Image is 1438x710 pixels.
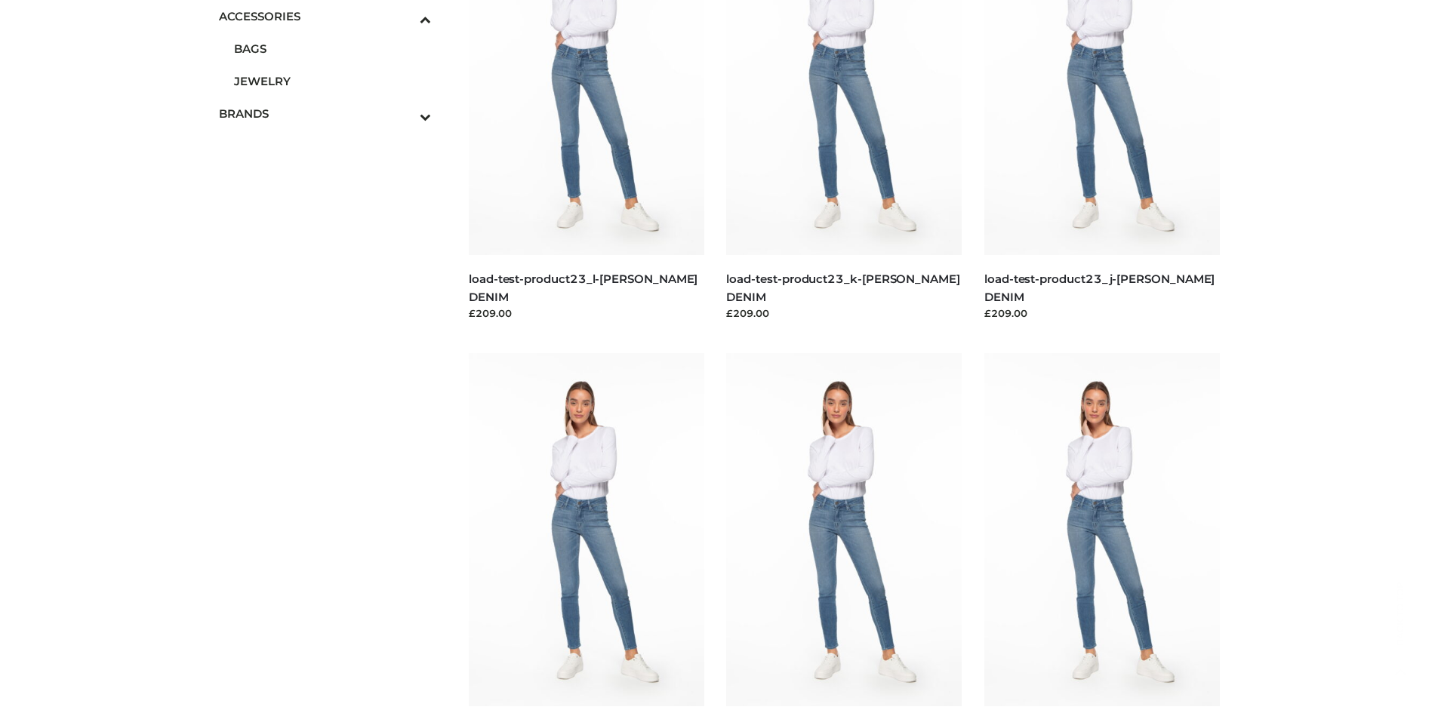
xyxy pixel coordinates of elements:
span: BRANDS [219,105,432,122]
a: BRANDSToggle Submenu [219,97,432,130]
a: JEWELRY [234,65,432,97]
span: Back to top [1381,608,1419,646]
a: load-test-product23_k-[PERSON_NAME] DENIM [726,272,959,303]
div: £209.00 [469,306,704,321]
button: Toggle Submenu [378,97,431,130]
span: JEWELRY [234,72,432,90]
div: £209.00 [726,306,962,321]
a: BAGS [234,32,432,65]
span: BAGS [234,40,432,57]
div: £209.00 [984,306,1220,321]
a: load-test-product23_l-[PERSON_NAME] DENIM [469,272,697,303]
a: load-test-product23_j-[PERSON_NAME] DENIM [984,272,1215,303]
span: ACCESSORIES [219,8,432,25]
